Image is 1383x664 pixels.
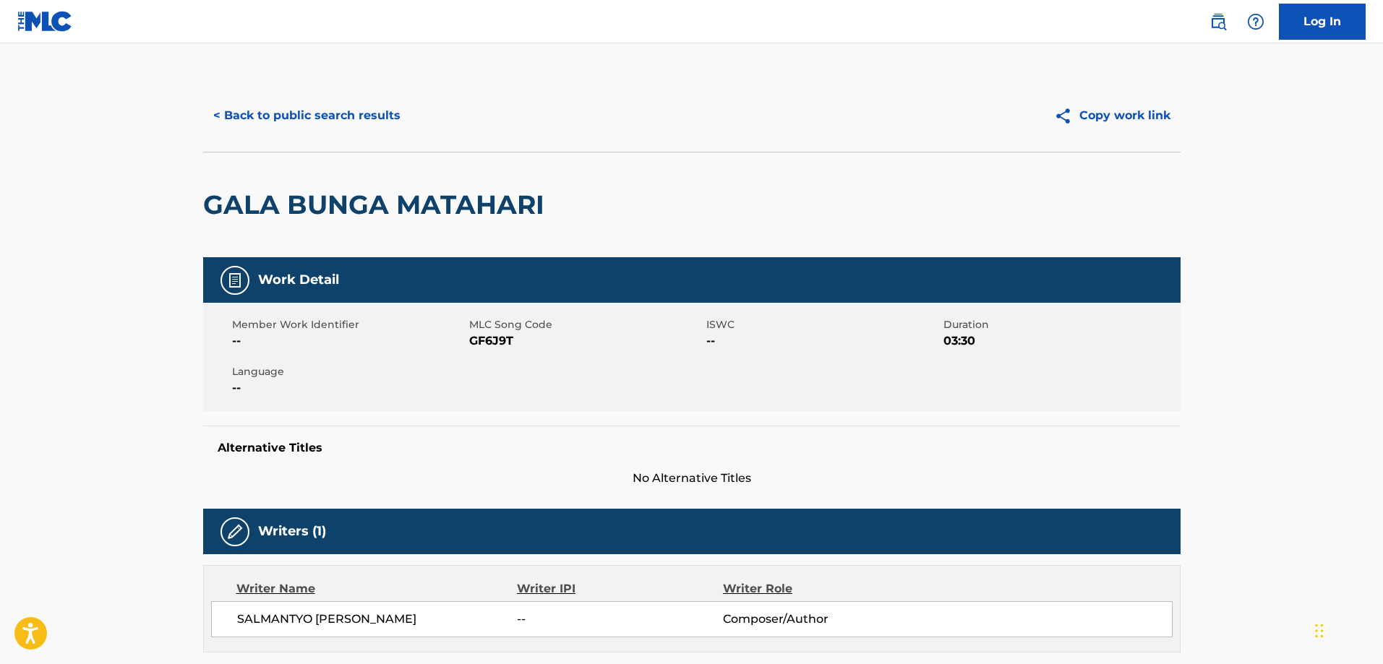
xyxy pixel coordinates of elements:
[943,317,1177,332] span: Duration
[1054,107,1079,125] img: Copy work link
[706,317,940,332] span: ISWC
[723,611,910,628] span: Composer/Author
[258,523,326,540] h5: Writers (1)
[203,470,1181,487] span: No Alternative Titles
[236,580,518,598] div: Writer Name
[1311,595,1383,664] iframe: Chat Widget
[517,580,723,598] div: Writer IPI
[706,332,940,350] span: --
[232,332,466,350] span: --
[226,272,244,289] img: Work Detail
[203,98,411,134] button: < Back to public search results
[232,364,466,379] span: Language
[218,441,1166,455] h5: Alternative Titles
[203,189,552,221] h2: GALA BUNGA MATAHARI
[232,379,466,397] span: --
[1044,98,1181,134] button: Copy work link
[1204,7,1233,36] a: Public Search
[258,272,339,288] h5: Work Detail
[1279,4,1366,40] a: Log In
[1209,13,1227,30] img: search
[1247,13,1264,30] img: help
[723,580,910,598] div: Writer Role
[469,332,703,350] span: GF6J9T
[1315,609,1324,652] div: Drag
[1241,7,1270,36] div: Help
[469,317,703,332] span: MLC Song Code
[517,611,722,628] span: --
[17,11,73,32] img: MLC Logo
[232,317,466,332] span: Member Work Identifier
[943,332,1177,350] span: 03:30
[237,611,518,628] span: SALMANTYO [PERSON_NAME]
[226,523,244,540] img: Writers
